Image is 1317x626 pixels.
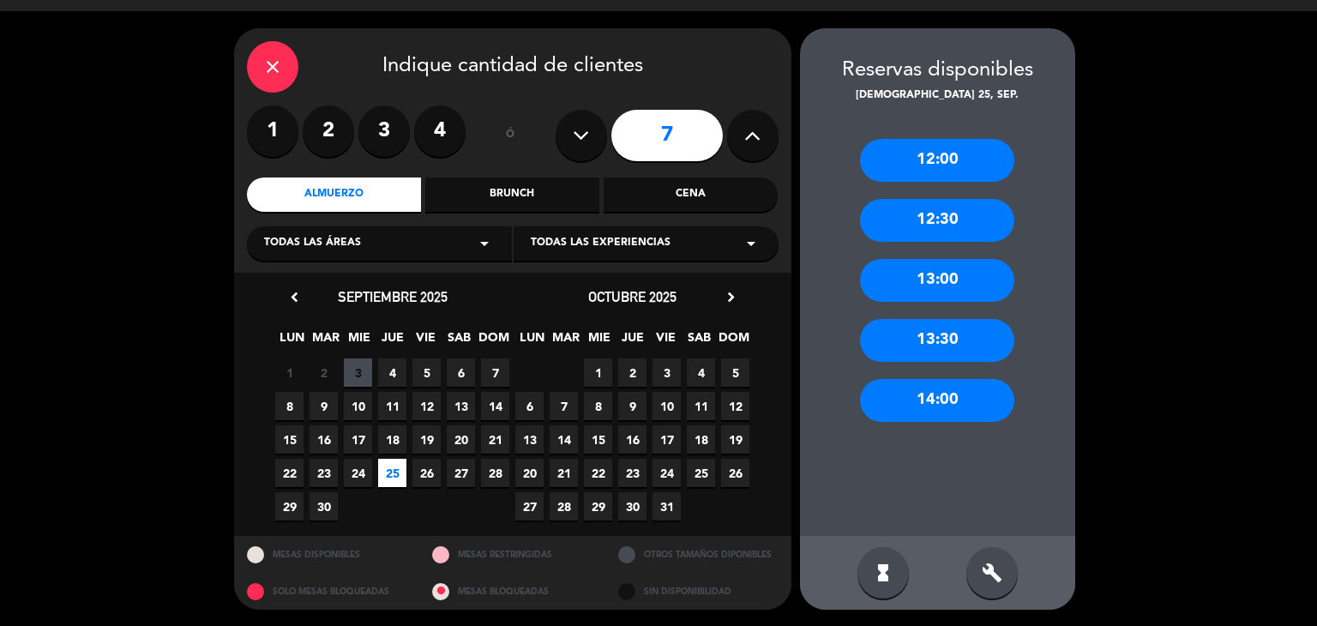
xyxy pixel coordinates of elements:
span: 7 [481,358,509,387]
i: arrow_drop_down [741,233,761,254]
span: 12 [721,392,749,420]
span: MAR [551,328,580,356]
span: DOM [478,328,507,356]
label: 3 [358,105,410,157]
label: 4 [414,105,466,157]
div: 12:30 [860,199,1014,242]
span: 16 [310,425,338,454]
div: 13:30 [860,319,1014,362]
div: ó [483,105,538,166]
span: 1 [584,358,612,387]
div: SIN DISPONIBILIDAD [605,573,791,610]
span: 29 [275,492,304,521]
span: 5 [721,358,749,387]
span: 21 [481,425,509,454]
div: SOLO MESAS BLOQUEADAS [234,573,420,610]
span: MIE [585,328,613,356]
span: Todas las áreas [264,235,361,252]
label: 1 [247,105,298,157]
span: 30 [618,492,646,521]
i: close [262,57,283,77]
i: arrow_drop_down [474,233,495,254]
span: 28 [550,492,578,521]
span: 28 [481,459,509,487]
span: 20 [447,425,475,454]
span: 9 [310,392,338,420]
span: JUE [618,328,646,356]
span: 1 [275,358,304,387]
span: 3 [344,358,372,387]
span: 27 [447,459,475,487]
span: VIE [412,328,440,356]
div: MESAS BLOQUEADAS [419,573,605,610]
i: chevron_right [722,288,740,306]
span: 15 [584,425,612,454]
div: MESAS RESTRINGIDAS [419,536,605,573]
div: 13:00 [860,259,1014,302]
span: DOM [719,328,747,356]
div: MESAS DISPONIBLES [234,536,420,573]
span: 30 [310,492,338,521]
span: 4 [687,358,715,387]
div: Brunch [425,178,599,212]
span: 23 [618,459,646,487]
span: SAB [445,328,473,356]
span: 6 [447,358,475,387]
span: 26 [721,459,749,487]
i: hourglass_full [873,563,893,583]
div: OTROS TAMAÑOS DIPONIBLES [605,536,791,573]
span: 17 [344,425,372,454]
span: 29 [584,492,612,521]
span: 13 [515,425,544,454]
label: 2 [303,105,354,157]
span: 19 [721,425,749,454]
span: 19 [412,425,441,454]
span: 24 [652,459,681,487]
span: octubre 2025 [588,288,677,305]
span: septiembre 2025 [338,288,448,305]
span: 14 [550,425,578,454]
span: 10 [652,392,681,420]
span: 5 [412,358,441,387]
span: SAB [685,328,713,356]
span: 8 [275,392,304,420]
span: 27 [515,492,544,521]
span: 4 [378,358,406,387]
span: 2 [618,358,646,387]
span: 11 [378,392,406,420]
div: Almuerzo [247,178,421,212]
i: chevron_left [286,288,304,306]
span: 11 [687,392,715,420]
div: Indique cantidad de clientes [247,41,779,93]
span: 24 [344,459,372,487]
span: 9 [618,392,646,420]
div: [DEMOGRAPHIC_DATA] 25, sep. [800,87,1075,105]
span: 18 [378,425,406,454]
span: 25 [378,459,406,487]
span: Todas las experiencias [531,235,671,252]
span: 21 [550,459,578,487]
div: 14:00 [860,379,1014,422]
div: Cena [604,178,778,212]
span: 25 [687,459,715,487]
span: 8 [584,392,612,420]
span: MAR [311,328,340,356]
div: 12:00 [860,139,1014,182]
span: 18 [687,425,715,454]
span: 3 [652,358,681,387]
span: 26 [412,459,441,487]
span: 23 [310,459,338,487]
span: 15 [275,425,304,454]
i: build [982,563,1002,583]
span: LUN [278,328,306,356]
span: 22 [584,459,612,487]
span: LUN [518,328,546,356]
span: 22 [275,459,304,487]
span: 14 [481,392,509,420]
span: 2 [310,358,338,387]
span: JUE [378,328,406,356]
span: 12 [412,392,441,420]
span: 7 [550,392,578,420]
span: 20 [515,459,544,487]
span: VIE [652,328,680,356]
